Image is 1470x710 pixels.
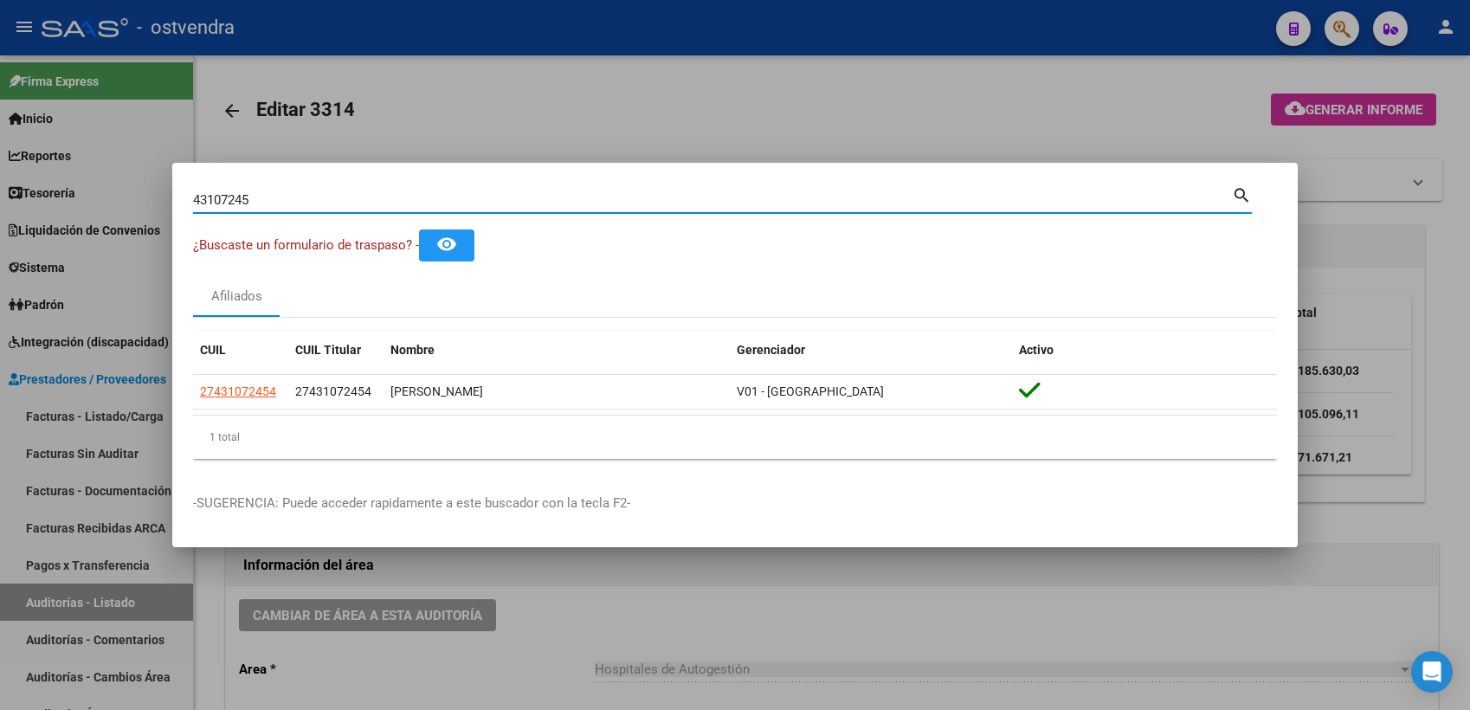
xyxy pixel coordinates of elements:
[295,384,371,398] span: 27431072454
[1019,343,1054,357] span: Activo
[1232,184,1252,204] mat-icon: search
[193,416,1277,459] div: 1 total
[193,332,288,369] datatable-header-cell: CUIL
[390,343,435,357] span: Nombre
[193,494,1277,513] p: -SUGERENCIA: Puede acceder rapidamente a este buscador con la tecla F2-
[436,234,457,255] mat-icon: remove_red_eye
[730,332,1012,369] datatable-header-cell: Gerenciador
[390,382,723,402] div: [PERSON_NAME]
[384,332,730,369] datatable-header-cell: Nombre
[1012,332,1277,369] datatable-header-cell: Activo
[211,287,262,307] div: Afiliados
[1411,651,1453,693] div: Open Intercom Messenger
[200,384,276,398] span: 27431072454
[193,237,419,253] span: ¿Buscaste un formulario de traspaso? -
[200,343,226,357] span: CUIL
[288,332,384,369] datatable-header-cell: CUIL Titular
[737,384,884,398] span: V01 - [GEOGRAPHIC_DATA]
[737,343,805,357] span: Gerenciador
[295,343,361,357] span: CUIL Titular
